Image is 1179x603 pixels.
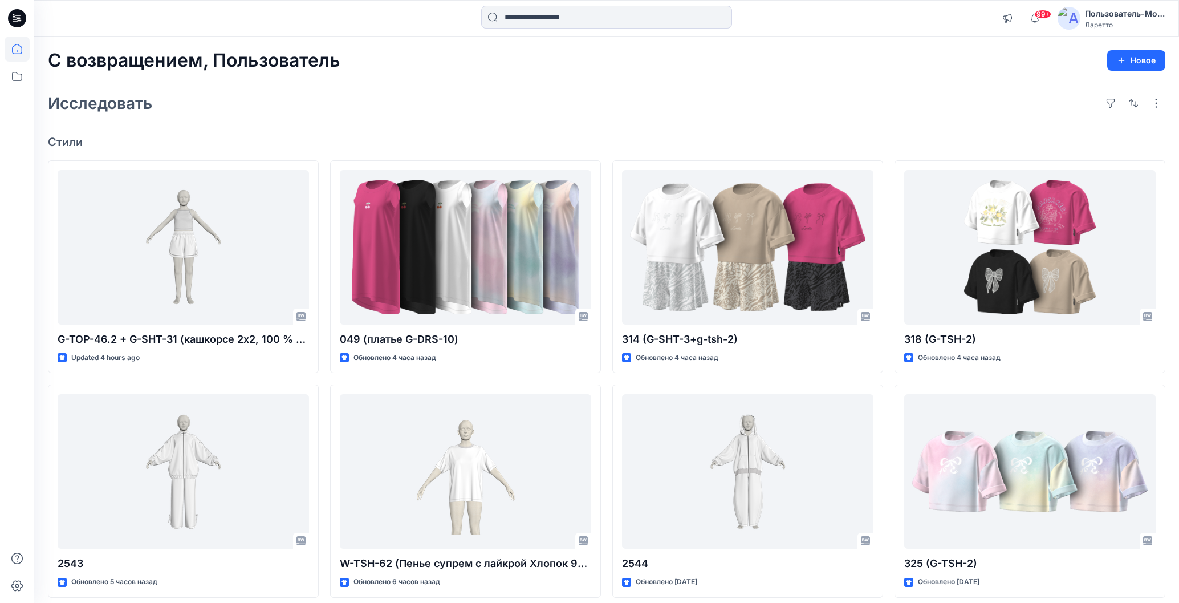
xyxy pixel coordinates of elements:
[340,394,591,549] a: W-TSH-62 (Пенье супрем с лайкрой Хлопок 95 % эластан 5 %)
[636,352,718,364] p: Обновлено 4 часа назад
[353,577,440,586] ya-tr-span: Обновлено 6 часов назад
[58,170,309,325] a: G-TOP-46.2 + G-SHT-31 (кашкорсе 2х2, 100 % хлопок + футер с петлями из двух нитей, 95 % хлопок, 5...
[1058,7,1080,30] img: аватар
[58,556,309,572] p: 2543
[918,577,979,586] ya-tr-span: Обновлено [DATE]
[622,394,873,549] a: 2544
[622,333,738,345] ya-tr-span: 314 (G-SHT-3+g-tsh-2)
[622,170,873,325] a: 314 (G-SHT-3+g-tsh-2)
[48,49,340,71] ya-tr-span: С возвращением, Пользователь
[340,556,591,572] p: W-TSH-62 (Пенье супрем с лайкрой Хлопок 95 % эластан 5 %)
[340,331,591,347] p: 049 (платье G-DRS-10)
[904,333,976,345] ya-tr-span: 318 (G-TSH-2)
[48,94,152,113] ya-tr-span: Исследовать
[58,394,309,549] a: 2543
[904,394,1156,549] a: 325 (G-TSH-2)
[71,577,157,586] ya-tr-span: Обновлено 5 часов назад
[1107,50,1165,71] button: Новое
[622,556,873,572] p: 2544
[353,353,436,362] ya-tr-span: Обновлено 4 часа назад
[58,331,309,347] p: G-TOP-46.2 + G-SHT-31 (кашкорсе 2х2, 100 % хлопок + футер с петлями из двух нитей, 95 % хлопок, 5...
[1085,21,1113,29] ya-tr-span: Ларетто
[340,170,591,325] a: 049 (платье G-DRS-10)
[636,577,697,586] ya-tr-span: Обновлено [DATE]
[71,352,140,364] p: Updated 4 hours ago
[918,352,1001,364] p: Обновлено 4 часа назад
[48,135,83,149] ya-tr-span: Стили
[904,557,977,569] ya-tr-span: 325 (G-TSH-2)
[1034,10,1051,19] span: 99+
[904,170,1156,325] a: 318 (G-TSH-2)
